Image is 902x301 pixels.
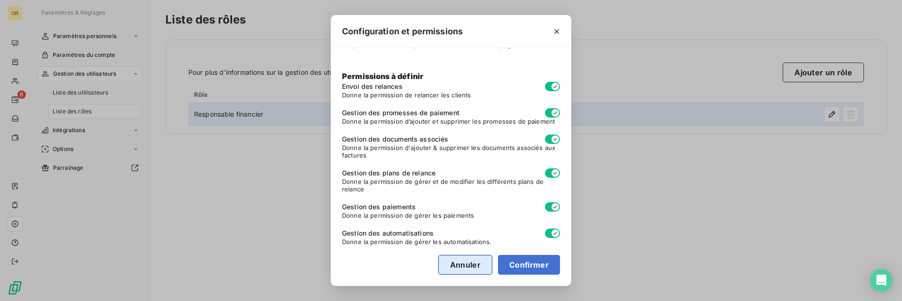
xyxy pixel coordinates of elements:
[342,82,403,91] span: Envoi des relances
[342,238,560,246] span: Donne la permission de gérer les automatisations.
[342,91,560,99] span: Donne la permission de relancer les clients
[498,255,560,275] button: Confirmer
[342,71,423,81] span: Permissions à définir
[342,108,459,118] span: Gestion des promesses de paiement
[342,32,552,48] span: Le gestionnaire de compte a accès à un périmètre restreint de clients. Ce périmètre est défini pa...
[438,255,492,275] button: Annuler
[342,212,560,219] span: Donne la permission de gérer les paiements
[342,144,560,159] span: Donne la permission d'ajouter & supprimer les documents associés aux factures
[342,25,463,38] span: Configuration et permissions
[342,168,435,178] span: Gestion des plans de relance
[342,229,434,238] span: Gestion des automatisations
[342,202,416,212] span: Gestion des paiements
[342,135,449,144] span: Gestion des documents associés
[342,178,560,193] span: Donne la permission de gérer et de modifier les différents plans de relance
[342,118,560,125] span: Donne la permission d’ajouter et supprimer les promesses de paiement
[870,269,893,292] div: Open Intercom Messenger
